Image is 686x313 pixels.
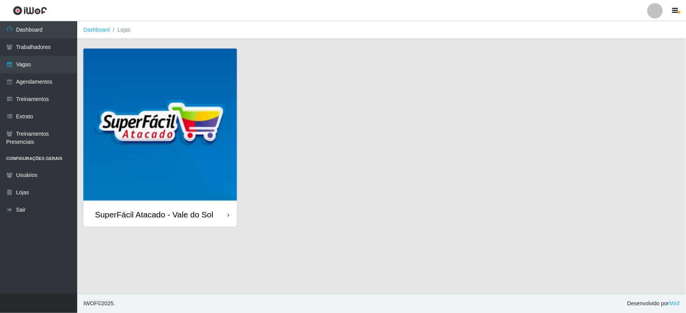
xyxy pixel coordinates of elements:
[77,21,686,39] nav: breadcrumb
[13,6,47,15] img: CoreUI Logo
[83,300,98,306] span: IWOF
[627,300,680,308] span: Desenvolvido por
[110,26,130,34] li: Lojas
[83,49,237,227] a: SuperFácil Atacado - Vale do Sol
[95,210,213,219] div: SuperFácil Atacado - Vale do Sol
[83,49,237,202] img: cardImg
[83,27,110,33] a: Dashboard
[669,300,680,306] a: iWof
[83,300,115,308] span: © 2025 .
